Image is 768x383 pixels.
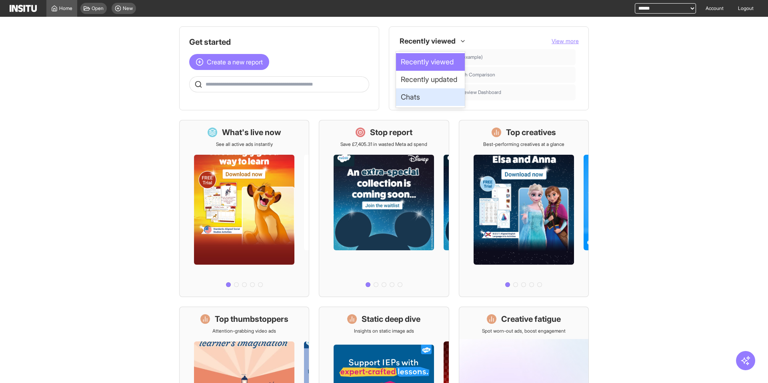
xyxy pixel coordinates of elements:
[319,120,449,297] a: Stop reportSave £7,405.31 in wasted Meta ad spend
[416,89,572,96] span: US - PRO - Creative Review Dashboard
[552,38,579,44] span: View more
[401,74,457,85] span: Recently updated
[215,313,288,325] h1: Top thumbstoppers
[401,56,454,68] span: Recently viewed
[552,37,579,45] button: View more
[354,328,414,334] p: Insights on static image ads
[340,141,427,148] p: Save £7,405.31 in wasted Meta ad spend
[123,5,133,12] span: New
[506,127,556,138] h1: Top creatives
[483,141,564,148] p: Best-performing creatives at a glance
[59,5,72,12] span: Home
[401,92,420,103] span: Chats
[207,57,263,67] span: Create a new report
[189,36,369,48] h1: Get started
[189,54,269,70] button: Create a new report
[179,120,309,297] a: What's live nowSee all active ads instantly
[459,120,589,297] a: Top creativesBest-performing creatives at a glance
[370,127,412,138] h1: Stop report
[212,328,276,334] p: Attention-grabbing video ads
[216,141,273,148] p: See all active ads instantly
[362,313,420,325] h1: Static deep dive
[10,5,37,12] img: Logo
[416,72,572,78] span: Disney Content Launch Comparison
[222,127,281,138] h1: What's live now
[416,54,572,60] span: Creative Framework (example)
[92,5,104,12] span: Open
